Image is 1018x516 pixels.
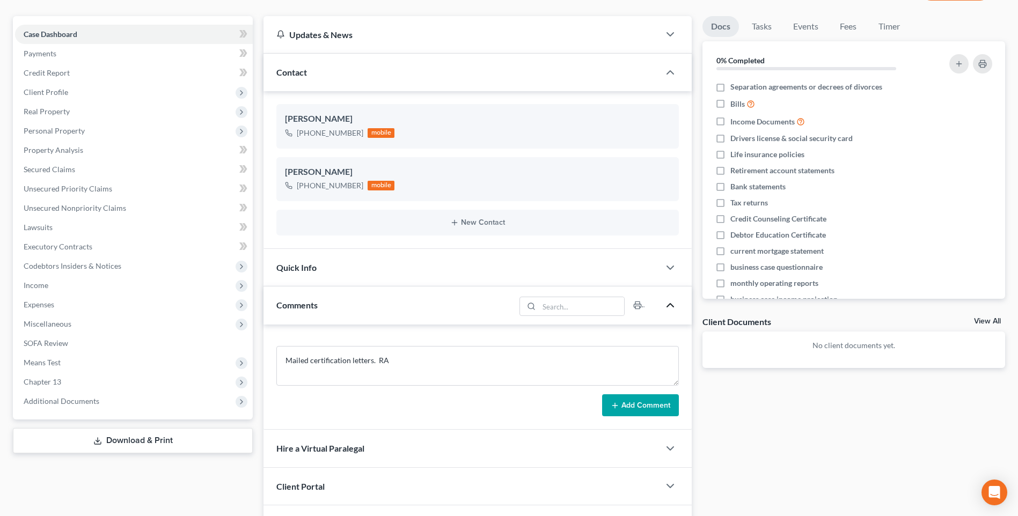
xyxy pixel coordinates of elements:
[15,334,253,353] a: SOFA Review
[24,30,77,39] span: Case Dashboard
[15,141,253,160] a: Property Analysis
[15,160,253,179] a: Secured Claims
[285,166,670,179] div: [PERSON_NAME]
[730,294,838,305] span: business case income projection
[15,44,253,63] a: Payments
[730,246,824,256] span: current mortgage statement
[831,16,866,37] a: Fees
[730,133,853,144] span: Drivers license & social security card
[785,16,827,37] a: Events
[730,99,745,109] span: Bills
[24,107,70,116] span: Real Property
[711,340,997,351] p: No client documents yet.
[24,126,85,135] span: Personal Property
[730,181,786,192] span: Bank statements
[730,165,834,176] span: Retirement account statements
[285,218,670,227] button: New Contact
[24,165,75,174] span: Secured Claims
[24,145,83,154] span: Property Analysis
[730,262,823,272] span: business case questionnaire
[730,213,826,224] span: Credit Counseling Certificate
[276,262,317,272] span: Quick Info
[24,184,112,193] span: Unsecured Priority Claims
[297,128,363,138] div: [PHONE_NUMBER]
[24,242,92,251] span: Executory Contracts
[602,394,679,417] button: Add Comment
[15,25,253,44] a: Case Dashboard
[15,179,253,198] a: Unsecured Priority Claims
[297,180,363,191] div: [PHONE_NUMBER]
[539,297,624,315] input: Search...
[24,49,56,58] span: Payments
[702,16,739,37] a: Docs
[716,56,765,65] strong: 0% Completed
[276,29,647,40] div: Updates & News
[730,278,818,289] span: monthly operating reports
[24,68,70,77] span: Credit Report
[13,428,253,453] a: Download & Print
[743,16,780,37] a: Tasks
[24,203,126,212] span: Unsecured Nonpriority Claims
[24,319,71,328] span: Miscellaneous
[276,443,364,453] span: Hire a Virtual Paralegal
[24,396,99,406] span: Additional Documents
[730,82,882,92] span: Separation agreements or decrees of divorces
[15,237,253,256] a: Executory Contracts
[368,181,394,190] div: mobile
[730,116,795,127] span: Income Documents
[730,230,826,240] span: Debtor Education Certificate
[870,16,909,37] a: Timer
[24,377,61,386] span: Chapter 13
[15,198,253,218] a: Unsecured Nonpriority Claims
[24,261,121,270] span: Codebtors Insiders & Notices
[276,300,318,310] span: Comments
[24,358,61,367] span: Means Test
[368,128,394,138] div: mobile
[276,67,307,77] span: Contact
[15,63,253,83] a: Credit Report
[285,113,670,126] div: [PERSON_NAME]
[974,318,1001,325] a: View All
[24,87,68,97] span: Client Profile
[24,223,53,232] span: Lawsuits
[24,338,68,348] span: SOFA Review
[982,480,1007,505] div: Open Intercom Messenger
[24,281,48,290] span: Income
[730,149,804,160] span: Life insurance policies
[730,197,768,208] span: Tax returns
[276,481,325,491] span: Client Portal
[24,300,54,309] span: Expenses
[15,218,253,237] a: Lawsuits
[702,316,771,327] div: Client Documents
